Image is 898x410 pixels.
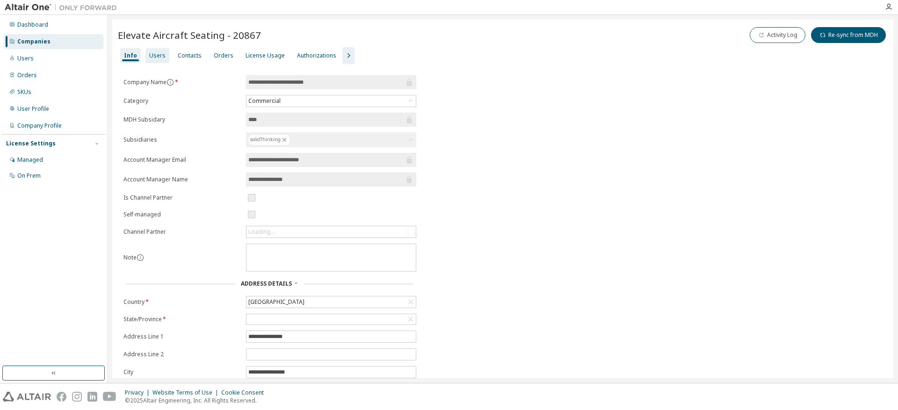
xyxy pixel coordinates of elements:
div: Dashboard [17,21,48,29]
img: facebook.svg [57,392,66,402]
img: linkedin.svg [87,392,97,402]
div: SKUs [17,88,31,96]
div: Authorizations [297,52,336,59]
div: On Prem [17,172,41,180]
div: [GEOGRAPHIC_DATA] [246,296,416,308]
div: Loading... [248,228,275,236]
div: Commercial [247,96,282,106]
label: City [123,368,240,376]
div: Commercial [246,95,416,107]
label: Company Name [123,79,240,86]
div: User Profile [17,105,49,113]
div: License Settings [6,140,56,147]
button: information [137,254,144,261]
div: Info [124,52,137,59]
span: Elevate Aircraft Seating - 20867 [118,29,261,42]
label: Account Manager Email [123,156,240,164]
button: Re-sync from MDH [811,27,886,43]
label: Self-managed [123,211,240,218]
label: MDH Subsidary [123,116,240,123]
div: Orders [214,52,233,59]
label: Address Line 2 [123,351,240,358]
div: Cookie Consent [221,389,269,396]
div: Website Terms of Use [152,389,221,396]
label: Account Manager Name [123,176,240,183]
label: Is Channel Partner [123,194,240,201]
label: State/Province [123,316,240,323]
div: Loading... [246,226,416,237]
label: Channel Partner [123,228,240,236]
img: youtube.svg [103,392,116,402]
div: Contacts [178,52,202,59]
p: © 2025 Altair Engineering, Inc. All Rights Reserved. [125,396,269,404]
div: Companies [17,38,51,45]
div: Company Profile [17,122,62,129]
img: Altair One [5,3,122,12]
div: [GEOGRAPHIC_DATA] [247,297,306,307]
button: Activity Log [750,27,805,43]
div: License Usage [246,52,285,59]
div: solidThinking [248,134,290,145]
label: Country [123,298,240,306]
label: Note [123,253,137,261]
div: Privacy [125,389,152,396]
span: Address Details [241,280,292,288]
div: solidThinking [246,132,416,147]
label: Category [123,97,240,105]
div: Users [149,52,166,59]
label: Subsidiaries [123,136,240,144]
div: Orders [17,72,37,79]
label: Address Line 1 [123,333,240,340]
img: instagram.svg [72,392,82,402]
img: altair_logo.svg [3,392,51,402]
div: Managed [17,156,43,164]
button: information [167,79,174,86]
div: Users [17,55,34,62]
